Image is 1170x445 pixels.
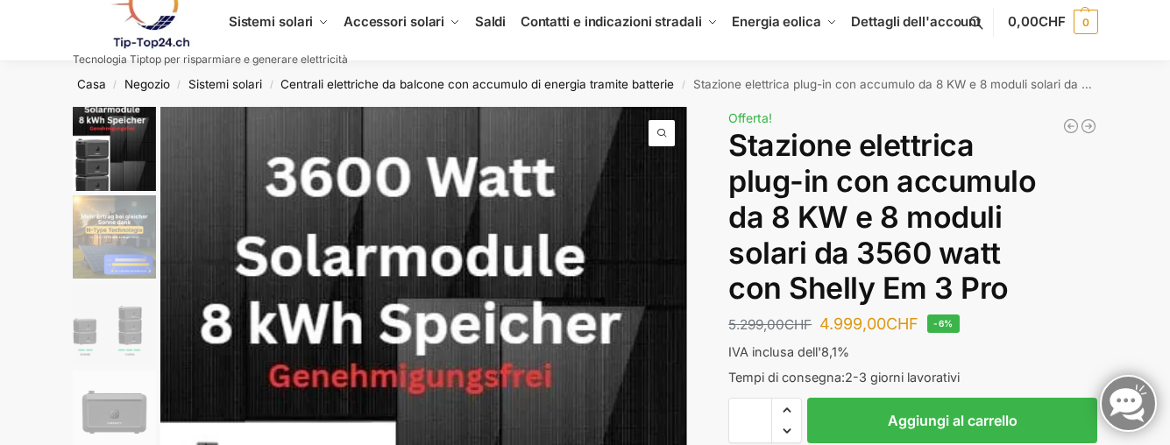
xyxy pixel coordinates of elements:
font: 4.999,00 [819,314,886,333]
a: Sistemi solari [188,77,262,91]
font: Aggiungi al carrello [888,412,1018,429]
font: Tempi di consegna: [728,370,845,385]
input: Quantità del prodotto [728,398,772,443]
font: / [177,79,181,90]
span: Aumenta la quantità [772,399,801,421]
li: 1 / 9 [68,105,156,193]
nav: Briciole di pane [41,61,1129,107]
a: Negozio [124,77,170,91]
font: Energia eolica [732,13,821,30]
font: Saldi [475,13,507,30]
font: Offerta! [728,110,772,125]
img: Growatt-NOAH-2000-estensione-flessibile [73,283,156,366]
a: Casa [77,77,106,91]
font: 0,00 [1008,13,1039,30]
font: Tecnologia Tiptop per risparmiare e generare elettricità [73,53,348,66]
font: Contatti e indicazioni stradali [521,13,702,30]
button: Aggiungi al carrello [807,398,1097,443]
a: Centrale elettrica plug-in con accumulo da 8 KW e 8 moduli solari da 3600 watt [1080,117,1097,135]
img: Solakon-balkonkraftwerk-890-800w-2-x-445wp-modulo-growatt-neo-800m-x-growatt-noah-2000-schuko-kab... [73,195,156,279]
a: Centrali elettriche da balcone con accumulo di energia tramite batterie [280,77,674,91]
li: 3 / 9 [68,280,156,368]
font: / [113,79,117,90]
span: Ridurre la quantità [772,420,801,442]
font: / [270,79,273,90]
font: CHF [1039,13,1066,30]
font: / [682,79,685,90]
font: CHF [784,316,812,333]
font: Stazione elettrica plug-in con accumulo da 8 KW e 8 moduli solari da 3560 watt con Shelly Em 3 Pro [728,127,1036,306]
img: 8kw-3600-watt-Collage.jpg [73,105,156,191]
font: IVA inclusa dell'8,1% [728,344,849,359]
a: 900/600 con accumulo Marstek da 2,2 kWh [1062,117,1080,135]
font: 5.299,00 [728,316,784,333]
li: 2 / 9 [68,193,156,280]
font: -6% [933,318,953,328]
font: 2-3 giorni lavorativi [845,370,960,385]
font: Dettagli dell'account [851,13,981,30]
font: 0 [1082,16,1088,29]
font: Accessori solari [344,13,444,30]
font: CHF [886,314,918,333]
